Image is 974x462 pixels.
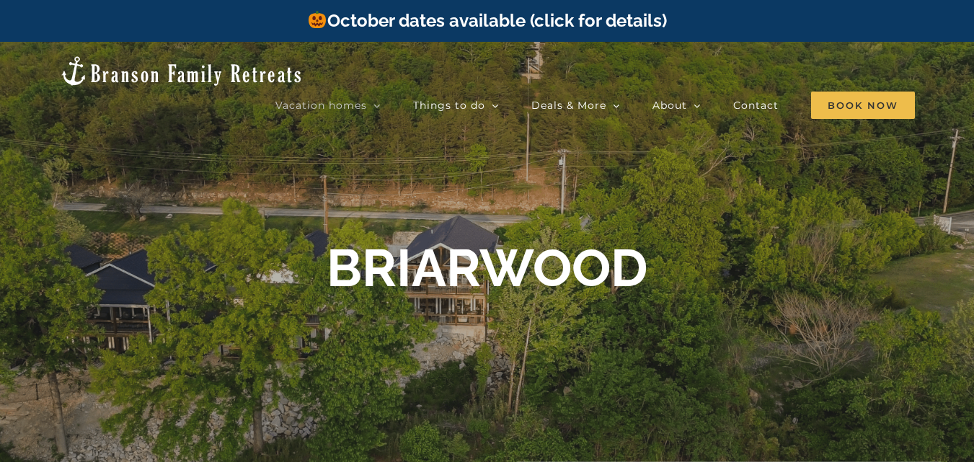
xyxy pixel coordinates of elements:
[307,10,666,31] a: October dates available (click for details)
[733,91,779,120] a: Contact
[413,100,485,110] span: Things to do
[733,100,779,110] span: Contact
[811,91,915,120] a: Book Now
[531,91,620,120] a: Deals & More
[275,100,367,110] span: Vacation homes
[275,91,381,120] a: Vacation homes
[652,100,687,110] span: About
[327,237,648,299] h1: BRIARWOOD
[531,100,606,110] span: Deals & More
[275,91,915,120] nav: Main Menu
[652,91,701,120] a: About
[811,92,915,119] span: Book Now
[309,11,326,28] img: 🎃
[413,91,499,120] a: Things to do
[59,55,304,87] img: Branson Family Retreats Logo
